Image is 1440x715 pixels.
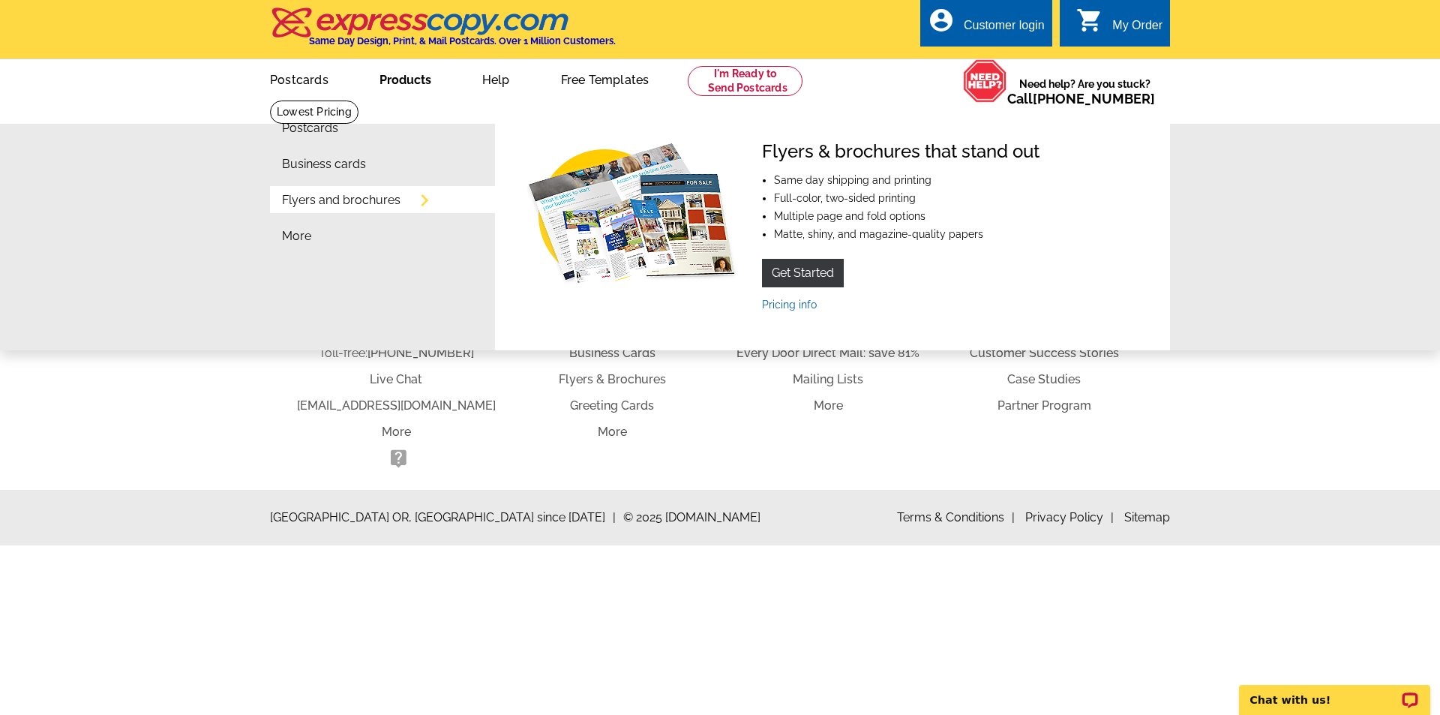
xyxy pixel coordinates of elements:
a: [PHONE_NUMBER] [1033,91,1155,107]
span: Need help? Are you stuck? [1007,77,1162,107]
a: Same Day Design, Print, & Mail Postcards. Over 1 Million Customers. [270,18,616,47]
a: Help [458,61,534,96]
a: More [598,425,627,439]
i: account_circle [928,7,955,34]
a: More [814,398,843,413]
h4: Same Day Design, Print, & Mail Postcards. Over 1 Million Customers. [309,35,616,47]
img: help [963,59,1007,103]
a: Sitemap [1124,510,1170,524]
a: More [282,230,311,242]
li: Toll-free: [288,344,504,362]
img: Flyers & brochures that stand out [522,141,738,291]
div: Customer login [964,19,1045,40]
a: Partner Program [997,398,1091,413]
a: Customer Success Stories [970,346,1119,360]
span: Call [1007,91,1155,107]
h4: Flyers & brochures that stand out [762,141,1039,163]
a: Free Templates [537,61,673,96]
i: shopping_cart [1076,7,1103,34]
a: Flyers & Brochures [559,372,666,386]
a: Greeting Cards [570,398,654,413]
a: Every Door Direct Mail: save 81% [736,346,919,360]
a: Pricing info [762,299,817,311]
a: Business Cards [569,346,655,360]
li: Multiple page and fold options [774,211,1039,221]
a: Privacy Policy [1025,510,1114,524]
a: account_circle Customer login [928,17,1045,35]
a: Products [355,61,455,96]
li: Same day shipping and printing [774,175,1039,185]
a: Case Studies [1007,372,1081,386]
a: Postcards [246,61,352,96]
a: [PHONE_NUMBER] [367,346,474,360]
li: Matte, shiny, and magazine-quality papers [774,229,1039,239]
a: [EMAIL_ADDRESS][DOMAIN_NAME] [297,398,496,413]
a: shopping_cart My Order [1076,17,1162,35]
span: [GEOGRAPHIC_DATA] OR, [GEOGRAPHIC_DATA] since [DATE] [270,509,616,527]
iframe: LiveChat chat widget [1229,668,1440,715]
a: Postcards [282,122,338,134]
li: Full-color, two-sided printing [774,193,1039,203]
a: Business cards [282,158,366,170]
a: Mailing Lists [793,372,863,386]
div: My Order [1112,19,1162,40]
a: Terms & Conditions [897,510,1015,524]
a: Flyers and brochures [282,194,400,206]
span: © 2025 [DOMAIN_NAME] [623,509,760,527]
a: More [382,425,411,439]
a: Live Chat [370,372,422,386]
a: Get Started [762,259,844,287]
